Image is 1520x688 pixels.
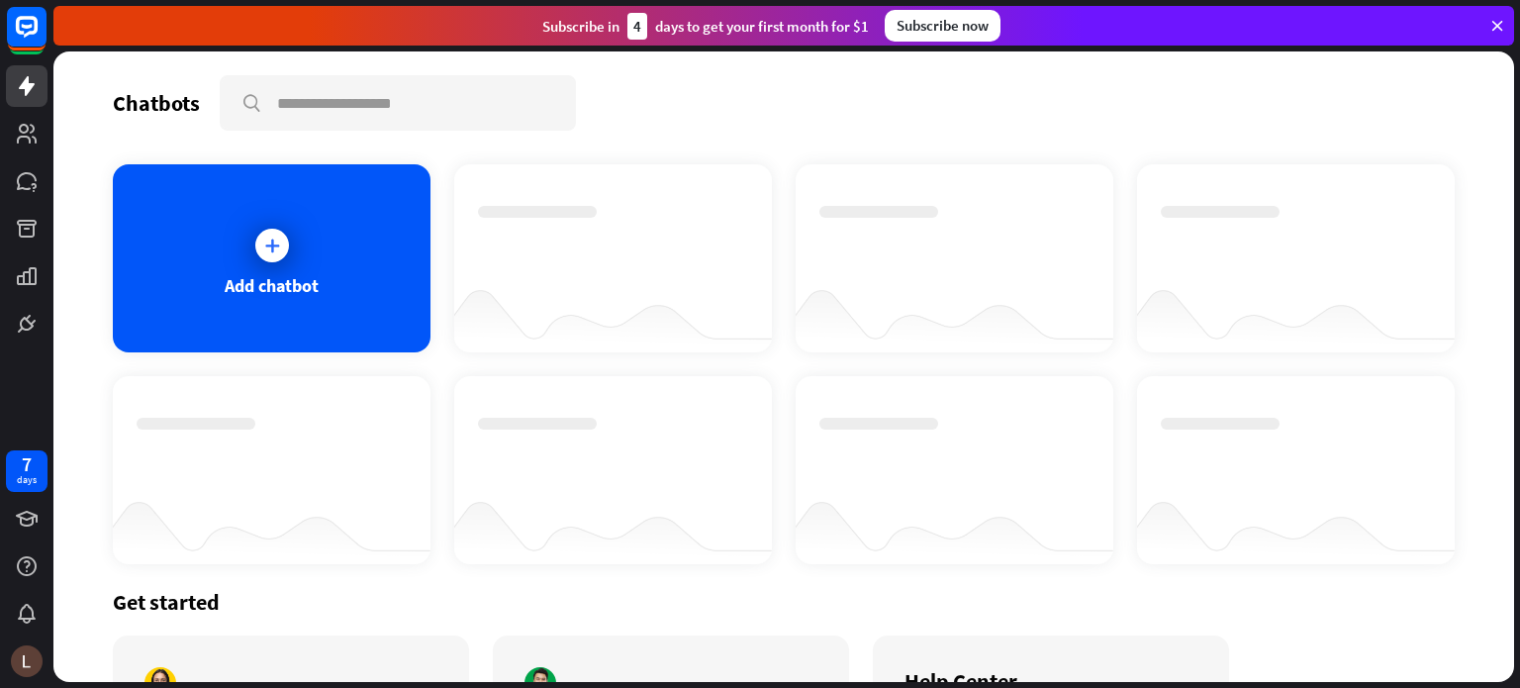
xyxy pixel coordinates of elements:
[225,274,319,297] div: Add chatbot
[542,13,869,40] div: Subscribe in days to get your first month for $1
[113,588,1455,616] div: Get started
[113,89,200,117] div: Chatbots
[17,473,37,487] div: days
[627,13,647,40] div: 4
[885,10,1000,42] div: Subscribe now
[6,450,47,492] a: 7 days
[16,8,75,67] button: Open LiveChat chat widget
[22,455,32,473] div: 7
